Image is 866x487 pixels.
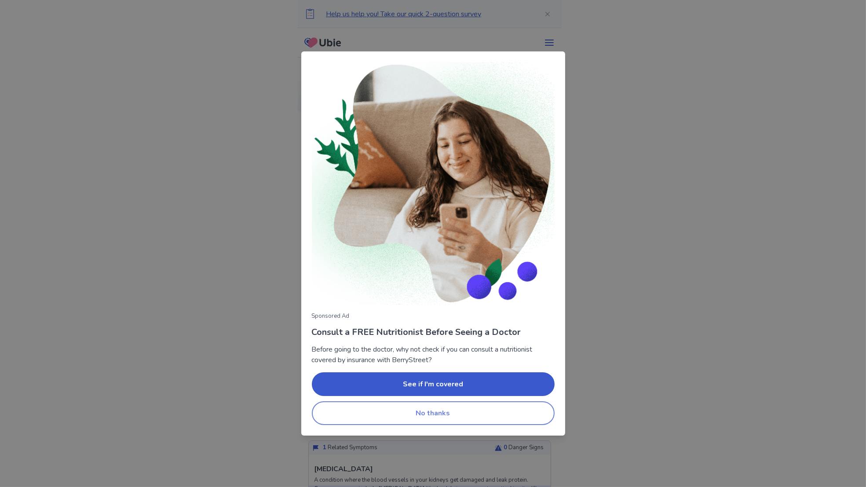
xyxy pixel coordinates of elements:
[312,401,555,425] button: No thanks
[312,312,555,321] p: Sponsored Ad
[312,344,555,365] p: Before going to the doctor, why not check if you can consult a nutritionist covered by insurance ...
[312,326,555,339] p: Consult a FREE Nutritionist Before Seeing a Doctor
[312,62,555,305] img: Woman consulting with nutritionist on phone
[312,372,555,396] button: See if I'm covered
